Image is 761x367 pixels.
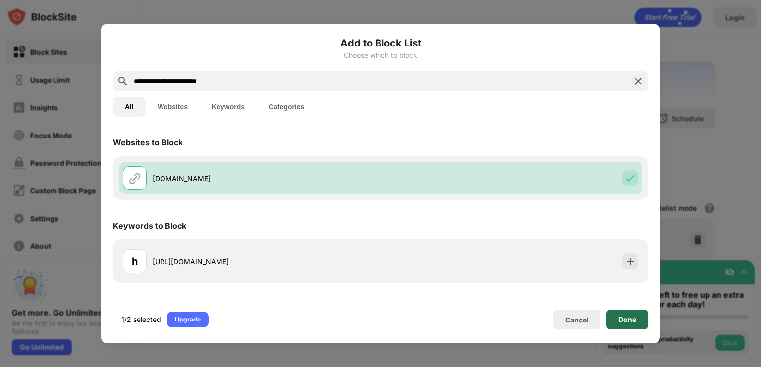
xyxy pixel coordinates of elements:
[113,138,183,147] div: Websites to Block
[153,173,380,183] div: [DOMAIN_NAME]
[632,75,644,87] img: search-close
[146,97,200,117] button: Websites
[113,97,146,117] button: All
[132,254,138,269] div: h
[113,221,186,230] div: Keywords to Block
[200,97,257,117] button: Keywords
[175,315,201,324] div: Upgrade
[565,316,589,324] div: Cancel
[121,315,161,324] div: 1/2 selected
[113,36,648,50] h6: Add to Block List
[257,97,316,117] button: Categories
[129,172,141,184] img: url.svg
[618,316,636,323] div: Done
[117,75,129,87] img: search.svg
[113,51,648,59] div: Choose which to block
[153,256,380,267] div: [URL][DOMAIN_NAME]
